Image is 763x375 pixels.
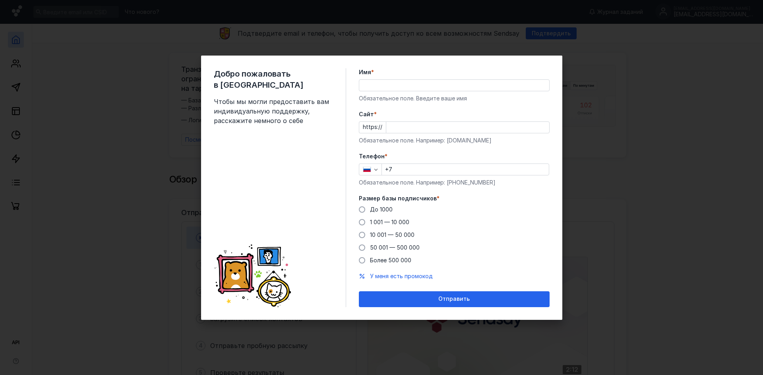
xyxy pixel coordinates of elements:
[370,206,393,213] span: До 1000
[370,231,414,238] span: 10 001 — 50 000
[214,97,333,125] span: Чтобы мы могли предоставить вам индивидуальную поддержку, расскажите немного о себе
[359,68,371,76] span: Имя
[359,94,550,102] div: Обязательное поле. Введите ваше имя
[438,296,470,302] span: Отправить
[359,291,550,307] button: Отправить
[359,110,374,118] span: Cайт
[359,194,437,202] span: Размер базы подписчиков
[370,273,433,279] span: У меня есть промокод
[370,257,411,263] span: Более 500 000
[214,68,333,90] span: Добро пожаловать в [GEOGRAPHIC_DATA]
[359,137,550,144] div: Обязательное поле. Например: [DOMAIN_NAME]
[370,272,433,280] button: У меня есть промокод
[359,152,385,160] span: Телефон
[370,244,420,251] span: 50 001 — 500 000
[370,219,409,225] span: 1 001 — 10 000
[359,179,550,187] div: Обязательное поле. Например: [PHONE_NUMBER]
